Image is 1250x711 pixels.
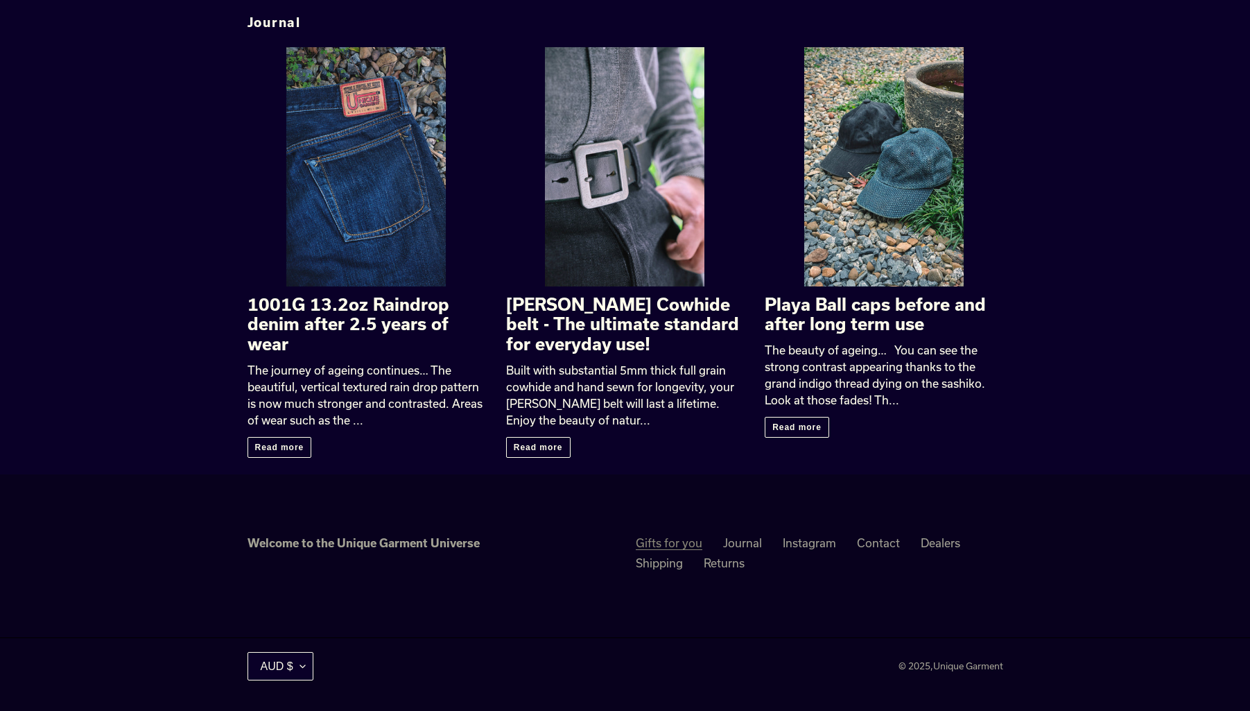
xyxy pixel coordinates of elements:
a: Contact [857,536,900,549]
h3: 1001G 13.2oz Raindrop denim after 2.5 years of wear [248,295,485,354]
div: Built with substantial 5mm thick full grain cowhide and hand sewn for longevity, your [PERSON_NAM... [506,362,744,429]
a: 1001G 13.2oz Raindrop denim after 2.5 years of wear [248,47,485,354]
a: Read more: Garrison Cowhide belt - The ultimate standard for everyday use! [506,437,571,458]
strong: Welcome to the Unique Garment Universe [248,536,480,549]
a: Instagram [783,536,836,549]
a: Returns [704,556,745,569]
a: [PERSON_NAME] Cowhide belt - The ultimate standard for everyday use! [506,47,744,354]
div: The beauty of ageing… You can see the strong contrast appearing thanks to the grand indigo thread... [765,342,1002,409]
div: The journey of ageing continues… The beautiful, vertical textured rain drop pattern is now much s... [248,362,485,429]
small: © 2025, [899,660,1003,671]
h3: [PERSON_NAME] Cowhide belt - The ultimate standard for everyday use! [506,295,744,354]
a: Unique Garment [933,660,1003,671]
a: Gifts for you [636,536,702,550]
h2: Journal [248,15,1003,31]
a: Journal [723,536,762,549]
a: Read more: Playa Ball caps before and after long term use [765,417,829,438]
a: Dealers [921,536,960,549]
a: Read more: 1001G 13.2oz Raindrop denim after 2.5 years of wear [248,437,312,458]
a: Shipping [636,556,683,569]
h3: Playa Ball caps before and after long term use [765,295,1002,335]
a: Playa Ball caps before and after long term use [765,47,1002,335]
button: AUD $ [248,652,313,680]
